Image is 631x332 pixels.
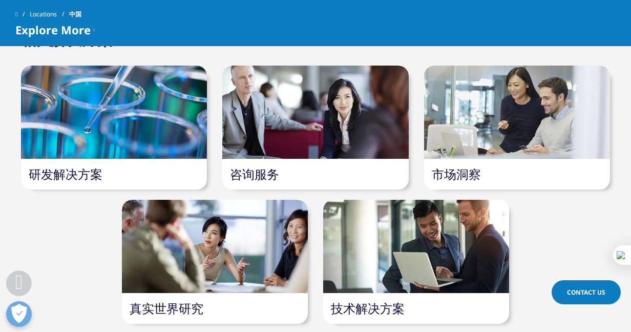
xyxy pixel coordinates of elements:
[6,301,32,327] button: 打开偏好
[331,300,405,317] a: 技术解决方案
[567,288,605,297] span: Contact Us
[432,165,481,182] a: 市场洞察
[130,300,203,317] a: 真实世界研究
[29,165,102,182] a: 研发解决方案
[15,24,91,36] span: Explore More
[69,5,81,24] span: 中国
[230,165,279,182] a: 咨询服务
[552,280,621,304] a: Contact Us
[30,5,69,24] a: Locations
